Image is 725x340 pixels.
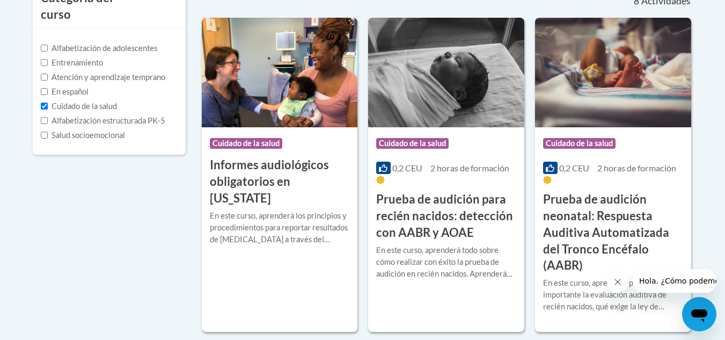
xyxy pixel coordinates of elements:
[559,163,589,173] font: 0,2 CEU
[41,45,48,52] input: Casilla de verificación para opciones
[41,88,48,95] input: Casilla de verificación para opciones
[597,163,676,173] font: 2 horas de formación
[6,8,131,16] font: Hola. ¿Cómo podemos ayudarte?
[368,18,524,332] a: Logotipo del cursoCuidado de la salud0,2 CEU2 horas de formación Prueba de audición para recién n...
[376,245,512,325] font: En este curso, aprenderá todo sobre cómo realizar con éxito la prueba de audición en recién nacid...
[210,157,329,205] font: Informes audiológicos obligatorios en [US_STATE]
[52,102,117,111] font: Cuidado de la salud
[52,131,125,140] font: Salud socioemocional
[379,139,446,148] font: Cuidado de la salud
[535,18,691,127] img: Logotipo del curso
[52,73,165,82] font: Atención y aprendizaje temprano
[546,139,613,148] font: Cuidado de la salud
[41,117,48,124] input: Casilla de verificación para opciones
[52,116,165,125] font: Alfabetización estructurada PK-5
[543,192,669,272] font: Prueba de audición neonatal: Respuesta Auditiva Automatizada del Tronco Encéfalo (AABR)
[633,269,716,293] iframe: Mensaje de la empresa
[202,18,358,332] a: Logotipo del cursoCuidado de la salud Informes audiológicos obligatorios en [US_STATE]En este cur...
[41,132,48,139] input: Casilla de verificación para opciones
[41,103,48,110] input: Casilla de verificación para opciones
[430,163,509,173] font: 2 horas de formación
[52,58,103,67] font: Entrenamiento
[52,44,157,53] font: Alfabetización de adolescentes
[682,297,716,331] iframe: Botón para iniciar la ventana de mensajería
[535,18,691,332] a: Logotipo del cursoCuidado de la salud0,2 CEU2 horas de formación Prueba de audición neonatal: Res...
[376,192,513,240] font: Prueba de audición para recién nacidos: detección con AABR y AOAE
[607,271,628,293] iframe: Cerrar mensaje
[392,163,422,173] font: 0,2 CEU
[41,59,48,66] input: Casilla de verificación para opciones
[52,87,89,96] font: En español
[368,18,524,127] img: Logotipo del curso
[202,18,358,127] img: Logotipo del curso
[213,139,280,148] font: Cuidado de la salud
[41,74,48,81] input: Casilla de verificación para opciones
